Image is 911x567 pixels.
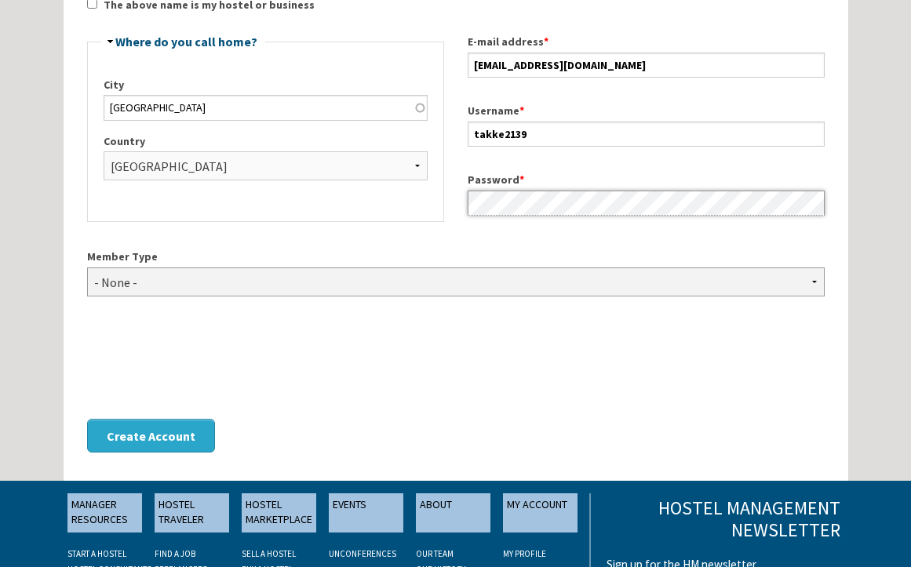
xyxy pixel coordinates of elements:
span: This field is required. [544,35,548,49]
a: HOSTEL MARKETPLACE [242,493,316,532]
a: EVENTS [329,493,403,532]
span: This field is required. [519,104,524,118]
a: FIND A JOB [155,548,195,559]
iframe: reCAPTCHA [87,333,326,394]
a: UNCONFERENCES [329,548,396,559]
a: My Profile [503,548,546,559]
a: OUR TEAM [416,548,454,559]
a: MY ACCOUNT [503,493,578,532]
h3: Hostel Management Newsletter [602,497,840,543]
a: HOSTEL TRAVELER [155,493,229,532]
a: Where do you call home? [115,34,257,49]
span: This field is required. [519,173,524,187]
a: START A HOSTEL [67,548,126,559]
label: Password [468,172,825,188]
a: MANAGER RESOURCES [67,493,142,532]
label: Country [104,133,428,150]
a: SELL A HOSTEL [242,548,296,559]
label: E-mail address [468,34,825,50]
label: Username [468,103,825,119]
a: ABOUT [416,493,490,532]
label: City [104,77,428,93]
label: Member Type [87,249,825,265]
button: Create Account [87,419,215,453]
